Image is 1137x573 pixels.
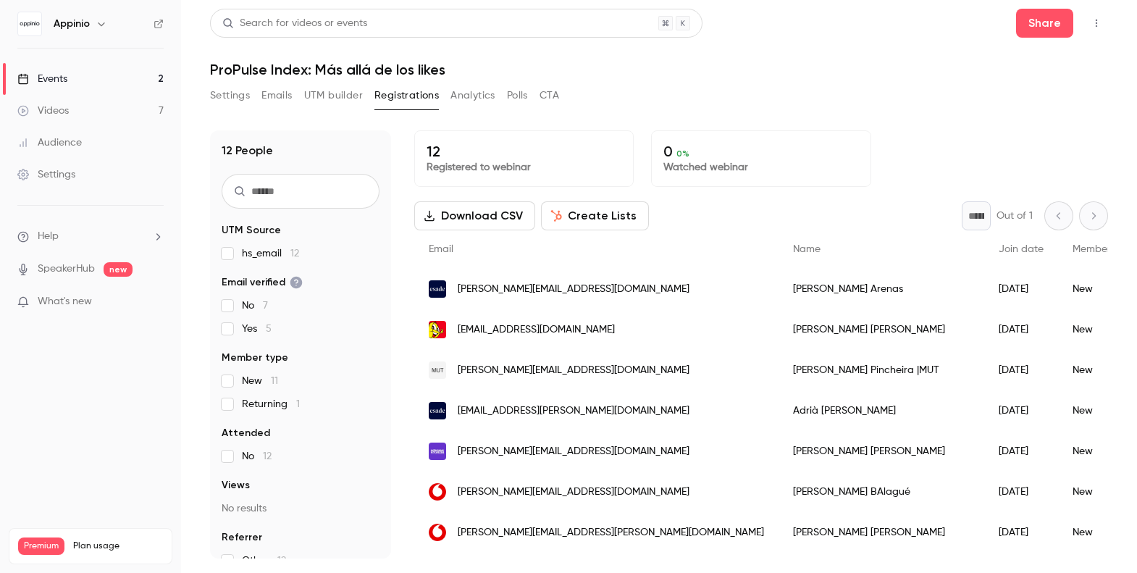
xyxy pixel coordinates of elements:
span: No [242,449,272,464]
div: Adrià [PERSON_NAME] [779,390,984,431]
span: 11 [271,376,278,386]
h6: Appinio [54,17,90,31]
button: CTA [540,84,559,107]
div: [DATE] [984,472,1058,512]
div: Videos [17,104,69,118]
div: [DATE] [984,431,1058,472]
img: nobraineruniverse.com [429,443,446,460]
span: Views [222,478,250,493]
img: mutagency.com [429,361,446,379]
div: [DATE] [984,269,1058,309]
img: Appinio [18,12,41,35]
button: Polls [507,84,528,107]
a: SpeakerHub [38,262,95,277]
div: [PERSON_NAME] [PERSON_NAME] [779,309,984,350]
img: esade.edu [429,402,446,419]
div: [PERSON_NAME] [PERSON_NAME] [779,431,984,472]
p: 12 [427,143,621,160]
span: 7 [263,301,268,311]
span: [EMAIL_ADDRESS][DOMAIN_NAME] [458,322,615,338]
span: Name [793,244,821,254]
span: Member type [222,351,288,365]
iframe: Noticeable Trigger [146,296,164,309]
div: Search for videos or events [222,16,367,31]
div: [PERSON_NAME] Arenas [779,269,984,309]
span: [PERSON_NAME][EMAIL_ADDRESS][PERSON_NAME][DOMAIN_NAME] [458,525,764,540]
span: What's new [38,294,92,309]
span: Yes [242,322,272,336]
span: 12 [277,556,286,566]
section: facet-groups [222,223,379,568]
span: Premium [18,538,64,555]
img: grefusa.com [429,321,446,338]
li: help-dropdown-opener [17,229,164,244]
button: Share [1016,9,1073,38]
button: Create Lists [541,201,649,230]
h1: ProPulse Index: Más allá de los likes [210,61,1108,78]
span: Returning [242,397,300,411]
span: [EMAIL_ADDRESS][PERSON_NAME][DOMAIN_NAME] [458,403,689,419]
p: Registered to webinar [427,160,621,175]
div: [DATE] [984,309,1058,350]
span: Email [429,244,453,254]
span: 12 [290,248,299,259]
span: Email verified [222,275,303,290]
span: [PERSON_NAME][EMAIL_ADDRESS][DOMAIN_NAME] [458,485,689,500]
div: [PERSON_NAME] [PERSON_NAME] [779,512,984,553]
span: Attended [222,426,270,440]
button: UTM builder [304,84,363,107]
img: vodafone.com [429,483,446,501]
span: 5 [266,324,272,334]
span: Help [38,229,59,244]
button: Analytics [450,84,495,107]
span: New [242,374,278,388]
div: [DATE] [984,350,1058,390]
div: [PERSON_NAME] Pincheira |MUT [779,350,984,390]
p: Watched webinar [663,160,858,175]
span: Member type [1073,244,1135,254]
span: No [242,298,268,313]
button: Download CSV [414,201,535,230]
p: No results [222,501,379,516]
span: [PERSON_NAME][EMAIL_ADDRESS][DOMAIN_NAME] [458,363,689,378]
span: 0 % [676,149,689,159]
div: Audience [17,135,82,150]
button: Emails [261,84,292,107]
span: hs_email [242,246,299,261]
div: [DATE] [984,512,1058,553]
span: [PERSON_NAME][EMAIL_ADDRESS][DOMAIN_NAME] [458,444,689,459]
div: [PERSON_NAME] BAlagué [779,472,984,512]
span: 12 [263,451,272,461]
img: esade.edu [429,280,446,298]
button: Registrations [374,84,439,107]
span: UTM Source [222,223,281,238]
button: Settings [210,84,250,107]
span: Plan usage [73,540,163,552]
span: Referrer [222,530,262,545]
p: 0 [663,143,858,160]
div: Settings [17,167,75,182]
span: [PERSON_NAME][EMAIL_ADDRESS][DOMAIN_NAME] [458,282,689,297]
p: Out of 1 [997,209,1033,223]
div: Events [17,72,67,86]
span: 1 [296,399,300,409]
h1: 12 People [222,142,273,159]
span: Other [242,553,286,568]
img: vodafone.com [429,524,446,541]
span: Join date [999,244,1044,254]
span: new [104,262,133,277]
div: [DATE] [984,390,1058,431]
